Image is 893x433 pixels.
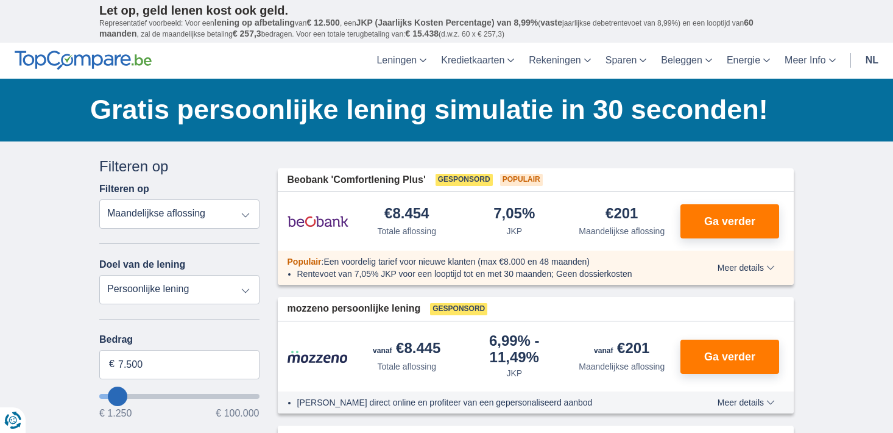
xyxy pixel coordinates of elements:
div: €8.445 [373,341,440,358]
span: mozzeno persoonlijke lening [288,302,421,316]
li: [PERSON_NAME] direct online en profiteer van een gepersonaliseerd aanbod [297,396,673,409]
div: JKP [506,367,522,379]
button: Meer details [708,263,784,273]
div: €201 [594,341,649,358]
div: JKP [506,225,522,237]
div: €8.454 [384,206,429,223]
span: 60 maanden [99,18,754,38]
p: Representatief voorbeeld: Voor een van , een ( jaarlijkse debetrentevoet van 8,99%) en een loopti... [99,18,794,40]
div: Totale aflossing [377,225,436,237]
a: Rekeningen [521,43,598,79]
span: Een voordelig tarief voor nieuwe klanten (max €8.000 en 48 maanden) [323,257,590,267]
a: nl [858,43,886,79]
label: Bedrag [99,334,259,345]
span: Populair [500,174,543,186]
span: Beobank 'Comfortlening Plus' [288,173,426,187]
div: Maandelijkse aflossing [579,225,665,237]
img: product.pl.alt Mozzeno [288,350,348,363]
span: € 100.000 [216,409,259,418]
div: Filteren op [99,156,259,177]
span: € 12.500 [306,18,340,27]
span: € 257,3 [233,29,261,38]
h1: Gratis persoonlijke lening simulatie in 30 seconden! [90,91,794,129]
li: Rentevoet van 7,05% JKP voor een looptijd tot en met 30 maanden; Geen dossierkosten [297,268,673,280]
input: wantToBorrow [99,394,259,399]
div: 6,99% [465,334,563,365]
div: : [278,256,683,268]
a: Meer Info [777,43,843,79]
button: Meer details [708,398,784,407]
label: Doel van de lening [99,259,185,270]
span: € 1.250 [99,409,132,418]
span: Meer details [718,398,775,407]
button: Ga verder [680,340,779,374]
img: product.pl.alt Beobank [288,206,348,237]
span: Populair [288,257,322,267]
div: €201 [605,206,638,223]
a: Beleggen [654,43,719,79]
span: Ga verder [704,351,755,362]
span: vaste [540,18,562,27]
a: Leningen [369,43,434,79]
span: € 15.438 [405,29,439,38]
span: Gesponsord [436,174,493,186]
span: Gesponsord [430,303,487,315]
a: Energie [719,43,777,79]
img: TopCompare [15,51,152,70]
span: Meer details [718,263,775,272]
label: Filteren op [99,184,149,195]
button: Ga verder [680,204,779,238]
span: JKP (Jaarlijks Kosten Percentage) van 8,99% [356,18,538,27]
span: Ga verder [704,216,755,227]
span: lening op afbetaling [214,18,295,27]
a: Kredietkaarten [434,43,521,79]
a: Sparen [598,43,654,79]
p: Let op, geld lenen kost ook geld. [99,3,794,18]
span: € [109,357,115,371]
div: Totale aflossing [377,360,436,373]
div: 7,05% [493,206,535,223]
div: Maandelijkse aflossing [579,360,665,373]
